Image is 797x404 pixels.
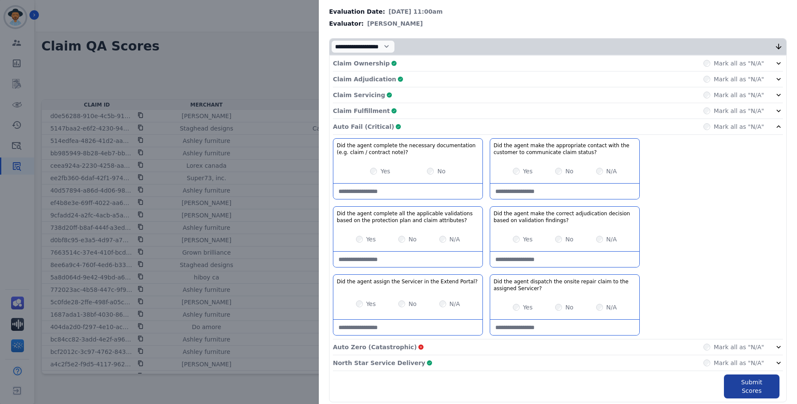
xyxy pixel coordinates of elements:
h3: Did the agent make the appropriate contact with the customer to communicate claim status? [494,142,636,156]
label: N/A [606,167,617,175]
div: Evaluator: [329,19,787,28]
h3: Did the agent dispatch the onsite repair claim to the assigned Servicer? [494,278,636,292]
label: Mark all as "N/A" [714,107,764,115]
p: Claim Servicing [333,91,385,99]
label: No [409,235,417,244]
p: North Star Service Delivery [333,359,425,367]
label: No [565,167,573,175]
p: Claim Fulfillment [333,107,390,115]
label: No [565,303,573,312]
label: Mark all as "N/A" [714,122,764,131]
label: Yes [366,300,376,308]
label: Mark all as "N/A" [714,75,764,83]
span: [DATE] 11:00am [388,7,443,16]
div: Evaluation Date: [329,7,787,16]
label: No [437,167,445,175]
p: Auto Fail (Critical) [333,122,394,131]
label: Mark all as "N/A" [714,359,764,367]
p: Auto Zero (Catastrophic) [333,343,417,351]
label: No [409,300,417,308]
label: Yes [523,303,533,312]
h3: Did the agent assign the Servicer in the Extend Portal? [337,278,478,285]
label: Yes [380,167,390,175]
label: N/A [450,235,460,244]
label: No [565,235,573,244]
label: Mark all as "N/A" [714,343,764,351]
label: Mark all as "N/A" [714,91,764,99]
h3: Did the agent complete the necessary documentation (e.g. claim / contract note)? [337,142,479,156]
button: Submit Scores [724,374,779,398]
label: N/A [606,235,617,244]
label: N/A [450,300,460,308]
span: [PERSON_NAME] [367,19,423,28]
h3: Did the agent make the correct adjudication decision based on validation findings? [494,210,636,224]
p: Claim Adjudication [333,75,396,83]
label: Yes [523,235,533,244]
p: Claim Ownership [333,59,390,68]
label: Mark all as "N/A" [714,59,764,68]
h3: Did the agent complete all the applicable validations based on the protection plan and claim attr... [337,210,479,224]
label: N/A [606,303,617,312]
label: Yes [523,167,533,175]
label: Yes [366,235,376,244]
